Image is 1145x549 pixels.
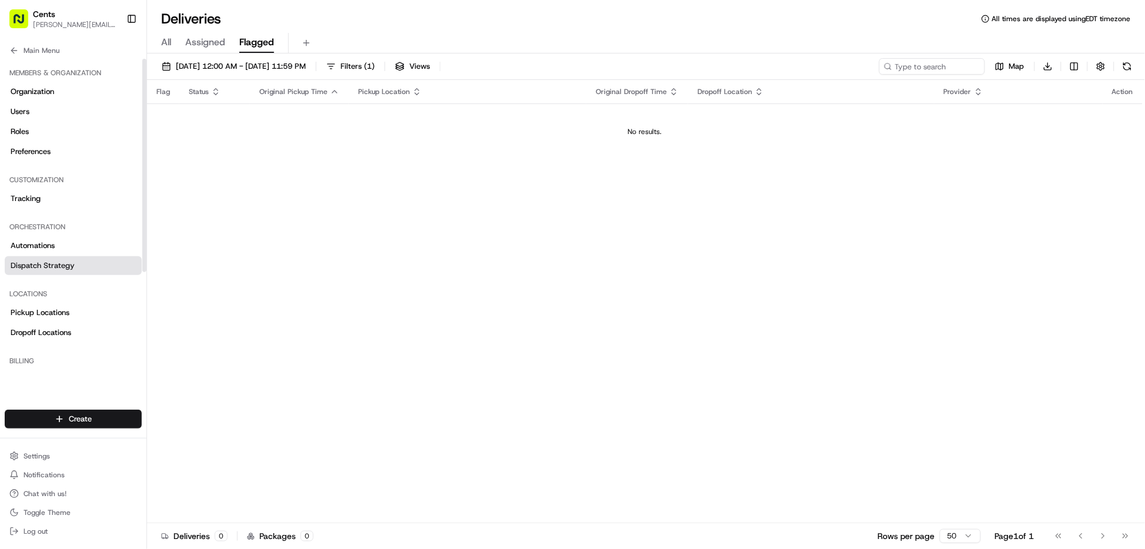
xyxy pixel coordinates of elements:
a: Powered byPylon [83,291,142,300]
span: Users [11,106,29,117]
button: Toggle Theme [5,504,142,521]
div: Members & Organization [5,63,142,82]
span: Views [409,61,430,72]
div: Start new chat [53,112,193,124]
button: Map [990,58,1030,75]
button: [PERSON_NAME][EMAIL_ADDRESS][DOMAIN_NAME] [33,20,117,29]
div: Customization [5,170,142,189]
button: Notifications [5,467,142,483]
span: Preferences [11,146,51,157]
div: 💻 [99,264,109,273]
span: Original Pickup Time [259,87,328,96]
div: Page 1 of 1 [995,530,1034,542]
a: Users [5,102,142,121]
img: Masood Aslam [12,171,31,190]
a: Dispatch Strategy [5,256,142,275]
span: Roles [11,126,29,137]
button: Start new chat [200,116,214,130]
div: Past conversations [12,153,75,162]
span: Settings [24,451,50,461]
span: All [161,35,171,49]
div: 0 [301,531,313,541]
span: Toggle Theme [24,508,71,517]
div: 0 [215,531,228,541]
button: Create [5,410,142,429]
a: Pickup Locations [5,303,142,322]
div: Deliveries [161,530,228,542]
div: Locations [5,284,142,303]
button: Chat with us! [5,486,142,502]
button: Cents[PERSON_NAME][EMAIL_ADDRESS][DOMAIN_NAME] [5,5,122,33]
button: Refresh [1119,58,1136,75]
span: Create [69,414,92,424]
span: Pylon [117,292,142,300]
div: Packages [247,530,313,542]
button: Cents [33,8,55,20]
button: Views [390,58,435,75]
button: Filters(1) [321,58,380,75]
a: 📗Knowledge Base [7,258,95,279]
div: 📗 [12,264,21,273]
button: [DATE] 12:00 AM - [DATE] 11:59 PM [156,58,311,75]
span: [DATE] [104,182,128,192]
span: Pickup Location [358,87,410,96]
img: 1732323095091-59ea418b-cfe3-43c8-9ae0-d0d06d6fd42c [25,112,46,133]
span: Dropoff Location [697,87,752,96]
a: Tracking [5,189,142,208]
span: Original Dropoff Time [596,87,667,96]
span: Flagged [239,35,274,49]
span: ( 1 ) [364,61,375,72]
div: No results. [152,127,1138,136]
a: Automations [5,236,142,255]
p: Welcome 👋 [12,47,214,66]
a: 💻API Documentation [95,258,193,279]
a: Organization [5,82,142,101]
div: Action [1112,87,1133,96]
span: Notifications [24,470,65,480]
span: Filters [341,61,375,72]
span: Map [1009,61,1024,72]
span: • [98,182,102,192]
span: Main Menu [24,46,59,55]
span: API Documentation [111,263,189,274]
span: Provider [944,87,972,96]
span: • [39,214,43,223]
span: Assigned [185,35,225,49]
span: [DATE] 12:00 AM - [DATE] 11:59 PM [176,61,306,72]
p: Rows per page [878,530,935,542]
a: Dropoff Locations [5,323,142,342]
input: Clear [31,76,194,88]
span: Chat with us! [24,489,66,498]
span: [PERSON_NAME] [36,182,95,192]
button: Log out [5,523,142,540]
div: Orchestration [5,217,142,236]
span: Organization [11,86,54,97]
div: Billing [5,352,142,370]
input: Type to search [879,58,985,75]
span: Automations [11,240,55,251]
button: See all [182,150,214,165]
span: Log out [24,527,48,536]
span: Dropoff Locations [11,327,71,338]
button: Main Menu [5,42,142,59]
span: Pickup Locations [11,307,69,318]
a: Roles [5,122,142,141]
a: Preferences [5,142,142,161]
span: Status [189,87,209,96]
button: Settings [5,448,142,464]
span: Dispatch Strategy [11,260,75,271]
span: [DATE] [45,214,69,223]
span: All times are displayed using EDT timezone [992,14,1131,24]
span: Tracking [11,193,41,204]
span: Knowledge Base [24,263,90,274]
img: 1736555255976-a54dd68f-1ca7-489b-9aae-adbdc363a1c4 [12,112,33,133]
img: Nash [12,12,35,35]
div: We're available if you need us! [53,124,162,133]
span: Flag [156,87,170,96]
h1: Deliveries [161,9,221,28]
img: 1736555255976-a54dd68f-1ca7-489b-9aae-adbdc363a1c4 [24,183,33,192]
